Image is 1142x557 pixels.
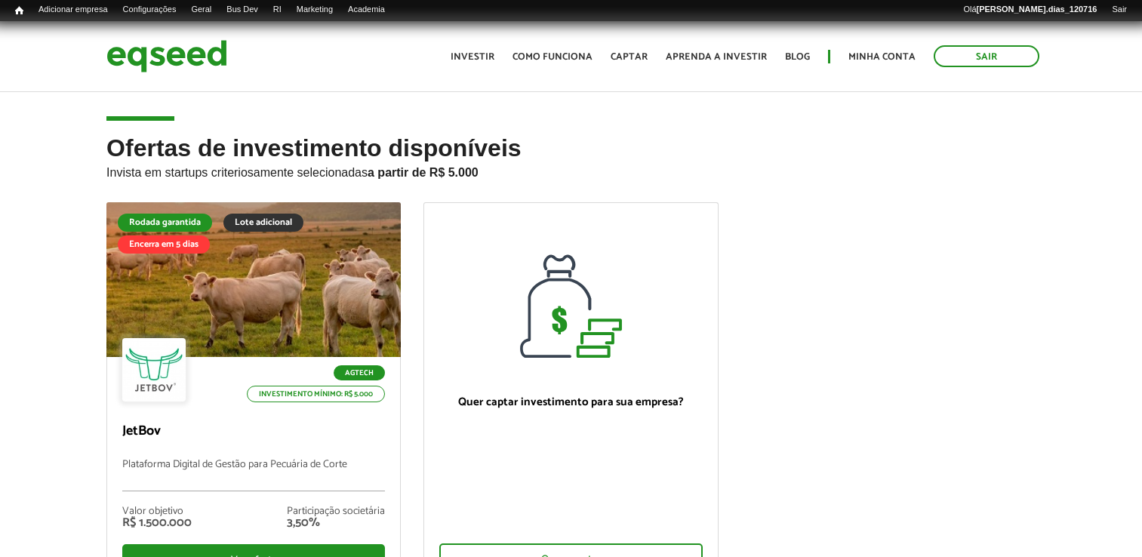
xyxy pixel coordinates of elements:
[848,52,916,62] a: Minha conta
[287,517,385,529] div: 3,50%
[666,52,767,62] a: Aprenda a investir
[223,214,303,232] div: Lote adicional
[368,166,479,179] strong: a partir de R$ 5.000
[451,52,494,62] a: Investir
[289,4,340,16] a: Marketing
[122,459,385,491] p: Plataforma Digital de Gestão para Pecuária de Corte
[8,4,31,18] a: Início
[956,4,1104,16] a: Olá[PERSON_NAME].dias_120716
[439,395,702,409] p: Quer captar investimento para sua empresa?
[340,4,392,16] a: Academia
[122,517,192,529] div: R$ 1.500.000
[611,52,648,62] a: Captar
[1104,4,1134,16] a: Sair
[287,506,385,517] div: Participação societária
[122,506,192,517] div: Valor objetivo
[183,4,219,16] a: Geral
[115,4,184,16] a: Configurações
[266,4,289,16] a: RI
[106,135,1036,202] h2: Ofertas de investimento disponíveis
[785,52,810,62] a: Blog
[106,36,227,76] img: EqSeed
[977,5,1097,14] strong: [PERSON_NAME].dias_120716
[118,214,212,232] div: Rodada garantida
[31,4,115,16] a: Adicionar empresa
[15,5,23,16] span: Início
[219,4,266,16] a: Bus Dev
[247,386,385,402] p: Investimento mínimo: R$ 5.000
[118,235,210,254] div: Encerra em 5 dias
[334,365,385,380] p: Agtech
[513,52,593,62] a: Como funciona
[106,162,1036,180] p: Invista em startups criteriosamente selecionadas
[122,423,385,440] p: JetBov
[934,45,1039,67] a: Sair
